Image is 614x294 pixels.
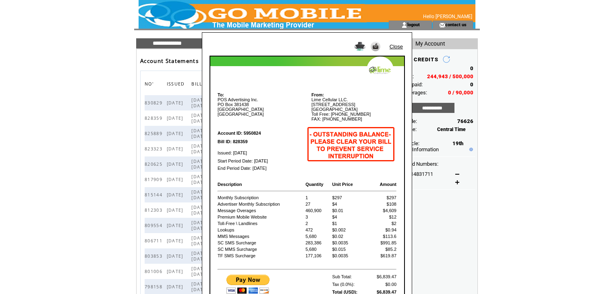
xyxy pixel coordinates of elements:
[305,195,331,200] td: 1
[390,44,403,50] a: Close
[332,201,367,207] td: $4
[305,182,324,187] b: Quantity
[217,253,304,259] td: TF SMS Surcharge
[217,92,307,122] td: POS Advertising Inc. PO Box 381438 [GEOGRAPHIC_DATA] [GEOGRAPHIC_DATA]
[369,246,397,252] td: $85.2
[305,201,331,207] td: 27
[218,131,261,136] b: Account ID: 5950824
[369,195,397,200] td: $297
[217,246,304,252] td: SC MMS Surcharge
[218,139,248,144] b: Bill ID: 828359
[217,227,304,233] td: Lookups
[380,182,396,187] b: Amount
[218,92,224,97] b: To:
[369,221,397,226] td: $2
[217,234,304,239] td: MMS Messages
[311,92,324,97] b: From:
[332,253,367,259] td: $0.0035
[355,42,365,51] img: Print it
[332,214,367,220] td: $4
[332,234,367,239] td: $0.02
[332,221,367,226] td: $1
[305,246,331,252] td: 5,680
[369,281,397,288] td: $0.00
[217,221,304,226] td: Toll-Free \ Landlines
[369,240,397,246] td: $991.85
[369,234,397,239] td: $113.6
[369,227,397,233] td: $0.94
[307,92,397,122] td: Lime Cellular LLC. [STREET_ADDRESS] [GEOGRAPHIC_DATA] Toll Free: [PHONE_NUMBER] FAX: [PHONE_NUMBER]
[305,234,331,239] td: 5,680
[217,240,304,246] td: SC SMS Surcharge
[210,56,404,83] img: logo image
[332,281,367,288] td: Tax (0.0%):
[305,253,331,259] td: 177,106
[217,208,304,213] td: Message Overages
[369,214,397,220] td: $12
[305,221,331,226] td: 2
[217,165,305,171] td: End Period Date: [DATE]
[369,201,397,207] td: $108
[371,47,380,52] a: Send it to my email
[217,195,304,200] td: Monthly Subscription
[305,240,331,246] td: 283,386
[332,182,353,187] b: Unit Price
[305,214,331,220] td: 3
[219,275,277,294] img: PayPal - The safer, easier way to pay online!
[218,182,242,187] b: Description
[305,208,331,213] td: 460,900
[332,246,367,252] td: $0.015
[332,273,367,280] td: Sub Total:
[369,273,397,280] td: $6,839.47
[332,208,367,213] td: $0.01
[217,201,304,207] td: Advertiser Monthly Subscription
[369,253,397,259] td: $619.87
[371,42,380,51] img: Send it to my email
[306,124,396,164] img: warning image
[217,146,305,157] td: Issued: [DATE]
[217,214,304,220] td: Premium Mobile Website
[369,208,397,213] td: $4,609
[332,227,367,233] td: $0.002
[332,240,367,246] td: $0.0035
[332,195,367,200] td: $297
[217,158,305,165] td: Start Period Date: [DATE]
[305,227,331,233] td: 472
